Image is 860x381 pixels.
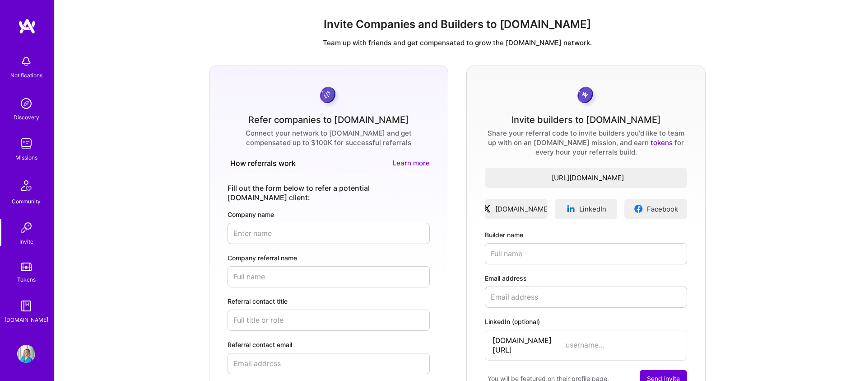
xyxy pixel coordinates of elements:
label: Referral contact title [228,296,430,306]
div: Fill out the form below to refer a potential [DOMAIN_NAME] client: [228,183,430,202]
div: Refer companies to [DOMAIN_NAME] [248,115,409,125]
div: Notifications [10,71,42,80]
img: purpleCoin [317,84,340,108]
img: discovery [17,94,35,113]
img: grayCoin [574,84,598,108]
label: LinkedIn (optional) [485,317,687,326]
p: Team up with friends and get compensated to grow the [DOMAIN_NAME] network. [62,38,853,47]
input: Email address [228,353,430,374]
div: [DOMAIN_NAME] [5,315,48,325]
span: LinkedIn [579,204,606,214]
input: Full name [228,266,430,287]
div: Invite builders to [DOMAIN_NAME] [511,115,661,125]
label: Builder name [485,230,687,240]
div: Community [12,197,41,206]
input: username... [566,340,679,350]
img: Community [15,175,37,197]
div: Discovery [14,113,39,122]
a: Learn more [393,158,430,169]
img: User Avatar [17,345,35,363]
label: Referral contact email [228,340,430,349]
a: tokens [651,138,673,147]
input: Full name [485,243,687,264]
div: Connect your network to [DOMAIN_NAME] and get compensated up to $100K for successful referrals [228,128,430,147]
img: tokens [21,263,32,271]
img: facebookLogo [634,204,643,213]
div: Tokens [17,275,36,284]
span: [DOMAIN_NAME][URL] [493,336,566,355]
span: Facebook [647,204,678,214]
label: Company name [228,210,430,219]
span: [URL][DOMAIN_NAME] [485,173,687,183]
img: xLogo [482,204,492,213]
label: Company referral name [228,253,430,263]
img: guide book [17,297,35,315]
input: Full title or role [228,310,430,331]
h1: Invite Companies and Builders to [DOMAIN_NAME] [62,18,853,31]
button: How referrals work [228,158,302,169]
span: [DOMAIN_NAME] [495,204,550,214]
input: Enter name [228,223,430,244]
div: Share your referral code to invite builders you'd like to team up with on an [DOMAIN_NAME] missio... [485,128,687,157]
input: Email address [485,287,687,308]
img: bell [17,52,35,71]
img: linkedinLogo [566,204,576,213]
img: teamwork [17,135,35,153]
div: Invite [19,237,33,246]
img: Invite [17,219,35,237]
label: Email address [485,273,687,283]
div: Missions [15,153,37,162]
img: logo [18,18,36,34]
